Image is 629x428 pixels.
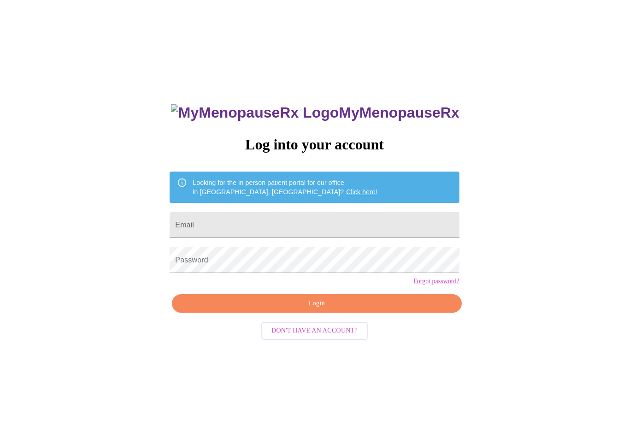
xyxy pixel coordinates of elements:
a: Don't have an account? [259,326,370,334]
div: Looking for the in person patient portal for our office in [GEOGRAPHIC_DATA], [GEOGRAPHIC_DATA]? [193,174,377,200]
img: MyMenopauseRx Logo [171,104,339,121]
a: Click here! [346,188,377,196]
h3: MyMenopauseRx [171,104,459,121]
span: Don't have an account? [271,325,358,337]
a: Forgot password? [413,278,459,285]
span: Login [182,298,451,309]
h3: Log into your account [170,136,459,153]
button: Don't have an account? [261,322,368,340]
button: Login [172,294,461,313]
